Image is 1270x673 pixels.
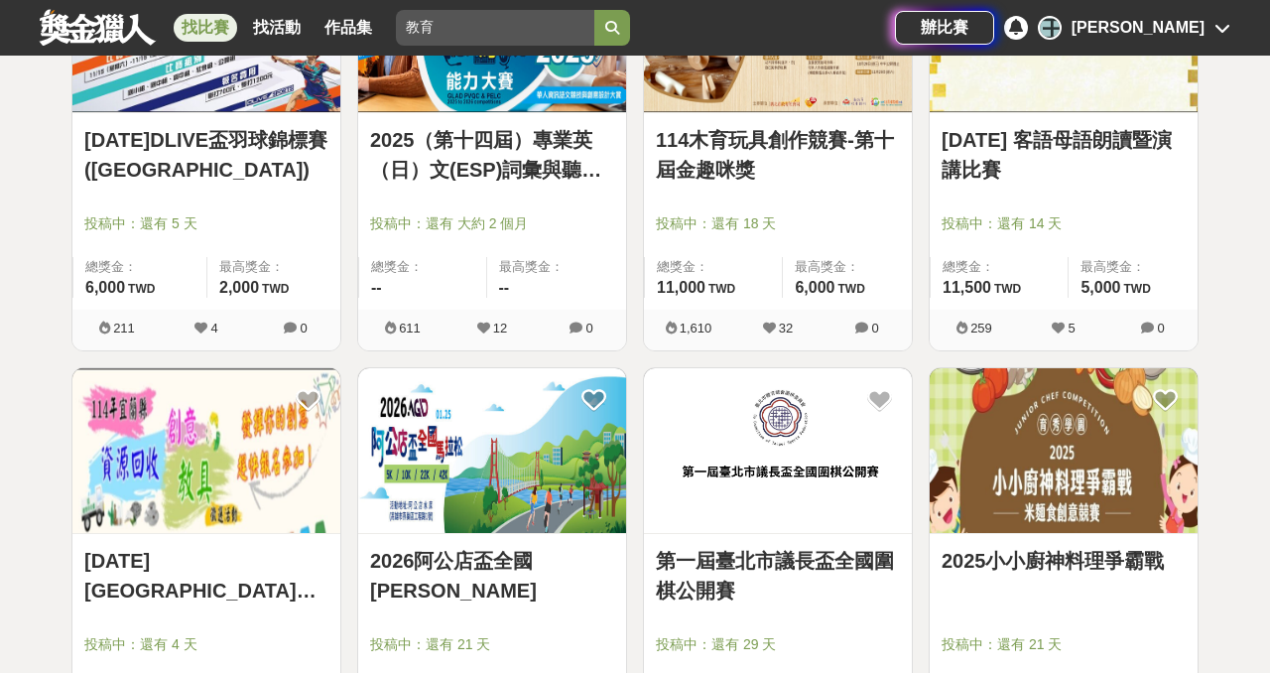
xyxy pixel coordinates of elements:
[943,279,991,296] span: 11,500
[317,14,380,42] a: 作品集
[1157,321,1164,336] span: 0
[113,321,135,336] span: 211
[370,213,614,234] span: 投稿中：還有 大約 2 個月
[1072,16,1205,40] div: [PERSON_NAME]
[656,634,900,655] span: 投稿中：還有 29 天
[871,321,878,336] span: 0
[943,257,1056,277] span: 總獎金：
[1068,321,1075,336] span: 5
[358,368,626,535] a: Cover Image
[499,279,510,296] span: --
[493,321,507,336] span: 12
[656,546,900,606] a: 第一屆臺北市議長盃全國圍棋公開賽
[370,125,614,185] a: 2025（第十四屆）專業英（日）文(ESP)詞彙與聽寫說能力大賽
[300,321,307,336] span: 0
[779,321,793,336] span: 32
[838,282,865,296] span: TWD
[942,213,1186,234] span: 投稿中：還有 14 天
[656,125,900,185] a: 114木育玩具創作競賽-第十屆金趣咪獎
[1080,279,1120,296] span: 5,000
[656,213,900,234] span: 投稿中：還有 18 天
[84,125,328,185] a: [DATE]DLIVE盃羽球錦標賽([GEOGRAPHIC_DATA])
[219,279,259,296] span: 2,000
[1038,16,1062,40] div: 王
[84,546,328,606] a: [DATE][GEOGRAPHIC_DATA]資源回收[DEMOGRAPHIC_DATA]徵選活動
[795,257,900,277] span: 最高獎金：
[358,368,626,534] img: Cover Image
[174,14,237,42] a: 找比賽
[942,125,1186,185] a: [DATE] 客語母語朗讀暨演講比賽
[657,279,705,296] span: 11,000
[85,257,194,277] span: 總獎金：
[1124,282,1151,296] span: TWD
[370,546,614,606] a: 2026阿公店盃全國[PERSON_NAME]
[72,368,340,534] img: Cover Image
[210,321,217,336] span: 4
[245,14,309,42] a: 找活動
[942,546,1186,576] a: 2025小小廚神料理爭霸戰
[219,257,328,277] span: 最高獎金：
[84,634,328,655] span: 投稿中：還有 4 天
[708,282,735,296] span: TWD
[795,279,834,296] span: 6,000
[994,282,1021,296] span: TWD
[85,279,125,296] span: 6,000
[399,321,421,336] span: 611
[930,368,1198,535] a: Cover Image
[396,10,594,46] input: 有長照挺你，care到心坎裡！青春出手，拍出照顧 影音徵件活動
[970,321,992,336] span: 259
[644,368,912,535] a: Cover Image
[680,321,712,336] span: 1,610
[942,634,1186,655] span: 投稿中：還有 21 天
[499,257,615,277] span: 最高獎金：
[262,282,289,296] span: TWD
[371,279,382,296] span: --
[895,11,994,45] a: 辦比賽
[644,368,912,534] img: Cover Image
[72,368,340,535] a: Cover Image
[657,257,770,277] span: 總獎金：
[1080,257,1186,277] span: 最高獎金：
[370,634,614,655] span: 投稿中：還有 21 天
[84,213,328,234] span: 投稿中：還有 5 天
[930,368,1198,534] img: Cover Image
[128,282,155,296] span: TWD
[371,257,474,277] span: 總獎金：
[585,321,592,336] span: 0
